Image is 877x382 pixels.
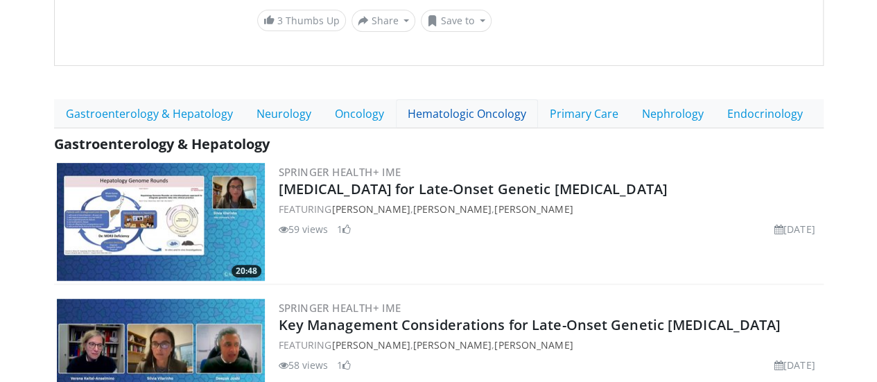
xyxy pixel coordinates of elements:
li: [DATE] [774,358,815,372]
a: Hematologic Oncology [396,99,538,128]
span: 20:48 [232,265,261,277]
img: 46d78657-f293-4587-8605-94c557fca762.300x170_q85_crop-smart_upscale.jpg [57,163,265,281]
a: Endocrinology [715,99,815,128]
li: 58 views [279,358,329,372]
a: [PERSON_NAME] [494,338,573,351]
div: FEATURING , , [279,338,821,352]
a: Oncology [323,99,396,128]
button: Save to [421,10,492,32]
a: [PERSON_NAME] [331,338,410,351]
a: [PERSON_NAME] [494,202,573,216]
li: 1 [337,222,351,236]
li: 59 views [279,222,329,236]
a: 3 Thumbs Up [257,10,346,31]
a: Key Management Considerations for Late-Onset Genetic [MEDICAL_DATA] [279,315,781,334]
span: 3 [277,14,283,27]
a: Nephrology [630,99,715,128]
a: Gastroenterology & Hepatology [54,99,245,128]
li: 1 [337,358,351,372]
a: Primary Care [538,99,630,128]
button: Share [351,10,416,32]
a: [PERSON_NAME] [331,202,410,216]
a: [PERSON_NAME] [413,338,492,351]
div: FEATURING , , [279,202,821,216]
li: [DATE] [774,222,815,236]
a: [MEDICAL_DATA] for Late-Onset Genetic [MEDICAL_DATA] [279,180,668,198]
a: Springer Health+ IME [279,301,401,315]
a: Neurology [245,99,323,128]
a: [PERSON_NAME] [413,202,492,216]
span: Gastroenterology & Hepatology [54,134,270,153]
a: Springer Health+ IME [279,165,401,179]
a: 20:48 [57,163,265,281]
